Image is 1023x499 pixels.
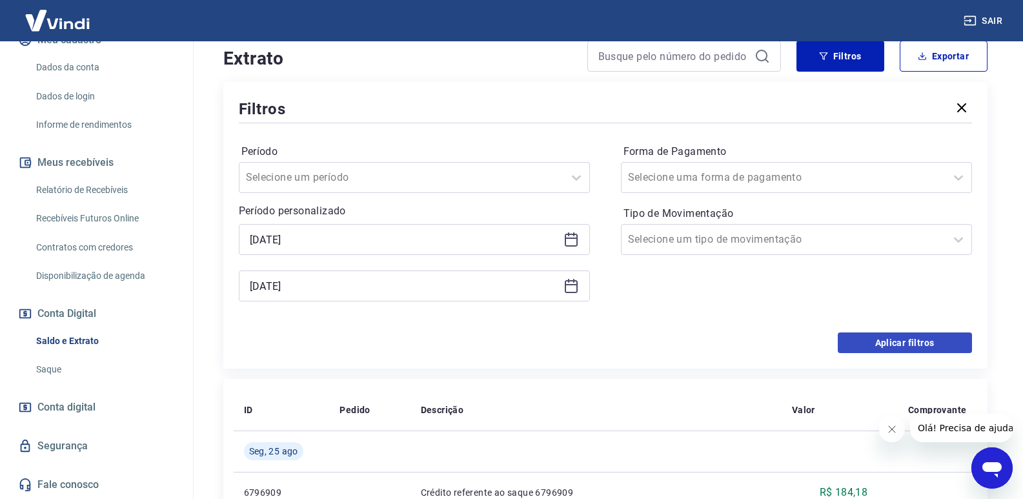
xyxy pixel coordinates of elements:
img: Vindi [15,1,99,40]
p: 6796909 [244,486,319,499]
button: Aplicar filtros [838,332,972,353]
input: Data inicial [250,230,558,249]
a: Informe de rendimentos [31,112,177,138]
h5: Filtros [239,99,287,119]
label: Período [241,144,587,159]
a: Saque [31,356,177,383]
button: Sair [961,9,1008,33]
button: Filtros [796,41,884,72]
a: Dados de login [31,83,177,110]
p: Descrição [421,403,464,416]
button: Exportar [900,41,988,72]
p: Pedido [339,403,370,416]
label: Tipo de Movimentação [623,206,969,221]
iframe: Botão para abrir a janela de mensagens [971,447,1013,489]
a: Dados da conta [31,54,177,81]
a: Segurança [15,432,177,460]
p: Comprovante [908,403,966,416]
p: Crédito referente ao saque 6796909 [421,486,771,499]
iframe: Fechar mensagem [879,416,905,442]
a: Recebíveis Futuros Online [31,205,177,232]
input: Busque pelo número do pedido [598,46,749,66]
p: Valor [792,403,815,416]
span: Conta digital [37,398,96,416]
span: Seg, 25 ago [249,445,298,458]
input: Data final [250,276,558,296]
label: Forma de Pagamento [623,144,969,159]
button: Meus recebíveis [15,148,177,177]
button: Conta Digital [15,300,177,328]
p: ID [244,403,253,416]
a: Disponibilização de agenda [31,263,177,289]
a: Relatório de Recebíveis [31,177,177,203]
a: Fale conosco [15,471,177,499]
span: Olá! Precisa de ajuda? [8,9,108,19]
p: Período personalizado [239,203,590,219]
a: Contratos com credores [31,234,177,261]
a: Conta digital [15,393,177,422]
h4: Extrato [223,46,572,72]
iframe: Mensagem da empresa [910,414,1013,442]
a: Saldo e Extrato [31,328,177,354]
